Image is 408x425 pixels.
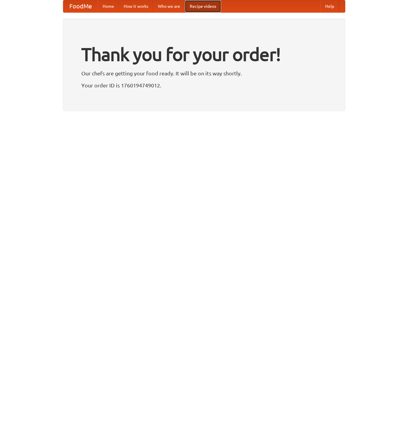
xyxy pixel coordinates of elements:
[98,0,119,12] a: Home
[81,69,327,78] p: Our chefs are getting your food ready. It will be on its way shortly.
[185,0,221,12] a: Recipe videos
[63,0,98,12] a: FoodMe
[119,0,153,12] a: How it works
[81,40,327,69] h1: Thank you for your order!
[153,0,185,12] a: Who we are
[81,81,327,90] p: Your order ID is 1760194749012.
[320,0,339,12] a: Help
